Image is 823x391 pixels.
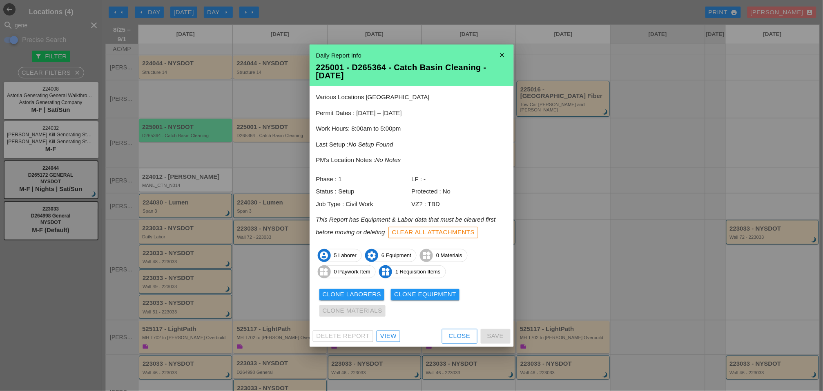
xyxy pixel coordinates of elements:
div: VZ? : TBD [412,200,507,209]
div: Phase : 1 [316,175,412,184]
button: Clone Laborers [319,289,385,300]
div: Protected : No [412,187,507,196]
i: widgets [318,265,331,278]
p: PM's Location Notes : [316,156,507,165]
i: close [494,47,511,63]
i: widgets [420,249,433,262]
p: Last Setup : [316,140,507,149]
span: 6 Equipment [366,249,416,262]
button: Clone Equipment [391,289,459,300]
span: 0 Paywork Item [318,265,376,278]
span: 5 Laborer [318,249,362,262]
i: This Report has Equipment & Labor data that must be cleared first before moving or deleting [316,216,496,235]
div: 225001 - D265364 - Catch Basin Cleaning - [DATE] [316,63,507,80]
a: View [377,331,400,342]
p: Various Locations [GEOGRAPHIC_DATA] [316,93,507,102]
i: account_circle [318,249,331,262]
i: No Setup Found [349,141,393,148]
span: 1 Requisition Items [379,265,446,278]
i: settings [365,249,378,262]
div: LF : - [412,175,507,184]
div: View [380,331,397,341]
div: Clone Equipment [394,290,456,299]
i: widgets [379,265,392,278]
div: Close [449,331,471,341]
div: Clear All Attachments [392,228,475,237]
span: 0 Materials [420,249,467,262]
div: Job Type : Civil Work [316,200,412,209]
i: No Notes [375,156,401,163]
button: Clear All Attachments [388,227,479,238]
p: Work Hours: 8:00am to 5:00pm [316,124,507,133]
div: Status : Setup [316,187,412,196]
div: Clone Laborers [323,290,381,299]
div: Daily Report Info [316,51,507,60]
button: Close [442,329,477,344]
p: Permit Dates : [DATE] – [DATE] [316,109,507,118]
